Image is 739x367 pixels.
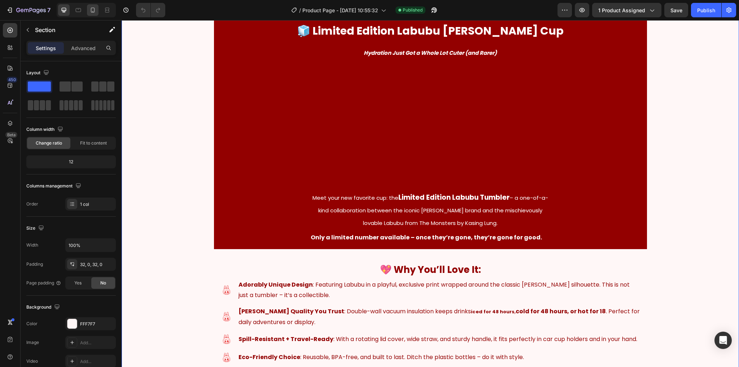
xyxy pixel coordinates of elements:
button: Publish [691,3,721,17]
strong: Spill-Resistant + Travel-Ready [117,315,212,323]
strong: [PERSON_NAME] Quality You Trust [117,287,223,295]
div: Video [26,358,38,364]
div: 450 [7,77,17,83]
strong: Adorably Unique Design [117,260,191,269]
img: gempages_585147171758670683-29352768-2fd6-4dcc-b9f2-44bd1708a7f7.png [98,263,112,277]
div: Add... [80,340,114,346]
span: / [299,6,301,14]
p: Settings [36,44,56,52]
span: Meet your new favorite cup: the [191,174,277,181]
button: 1 product assigned [592,3,661,17]
span: Save [670,7,682,13]
strong: Hydration Just Got a Whole Lot Cuter (and Rarer) [242,29,375,36]
button: Save [664,3,688,17]
span: No [100,280,106,286]
div: Width [26,242,38,248]
div: Columns management [26,181,83,191]
span: Only a limited number available – once they’re gone, they’re gone for good. [189,213,420,221]
div: Publish [697,6,715,14]
p: : Double-wall vacuum insulation keeps drinks , . Perfect for daily adventures or display. [117,286,519,308]
p: Section [35,26,94,34]
div: Open Intercom Messenger [714,332,732,349]
span: Product Page - [DATE] 10:55:32 [302,6,378,14]
span: Change ratio [36,140,62,146]
img: gempages_585147171758670683-7ca3e852-a739-4c74-8e51-2ca762a7179f.png [98,312,112,326]
div: 12 [28,157,114,167]
div: Page padding [26,280,61,286]
div: Padding [26,261,43,267]
div: Beta [5,132,17,138]
div: Order [26,201,38,207]
strong: Eco-Friendly Choice [117,333,179,341]
p: 7 [47,6,51,14]
p: : With a rotating lid cover, wide straw, and sturdy handle, it fits perfectly in car cup holders ... [117,314,519,324]
strong: cold for 48 hours, or hot for 18 [394,287,484,295]
span: – a one-of-a-kind collaboration between the iconic [PERSON_NAME] brand and the mischievously lova... [197,174,427,207]
button: 7 [3,3,54,17]
img: gempages_585147171758670683-7ca3e852-a739-4c74-8e51-2ca762a7179f.png [98,331,112,344]
span: Fit to content [80,140,107,146]
div: FFF7F7 [80,321,114,327]
strong: iced for 48 hours [349,288,393,295]
div: Undo/Redo [136,3,165,17]
div: Background [26,302,61,312]
div: Column width [26,125,65,134]
p: : Featuring Labubu in a playful, exclusive print wrapped around the classic [PERSON_NAME] silhoue... [117,260,519,280]
p: : Reusable, BPA-free, and built to last. Ditch the plastic bottles – do it with style. [117,332,519,342]
strong: Limited Edition Labubu Tumbler [277,172,388,182]
iframe: Design area [122,20,739,367]
span: Yes [74,280,82,286]
div: Add... [80,358,114,365]
strong: 💖 Why You’ll Love It: [258,243,359,256]
img: gempages_585147171758670683-7ca3e852-a739-4c74-8e51-2ca762a7179f.png [98,290,112,304]
div: 1 col [80,201,114,208]
div: Image [26,339,39,346]
div: Size [26,224,45,233]
p: Advanced [71,44,96,52]
div: 32, 0, 32, 0 [80,261,114,268]
div: Layout [26,68,51,78]
span: Published [403,7,423,13]
span: 1 product assigned [598,6,645,14]
div: Color [26,320,38,327]
input: Auto [66,239,115,252]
